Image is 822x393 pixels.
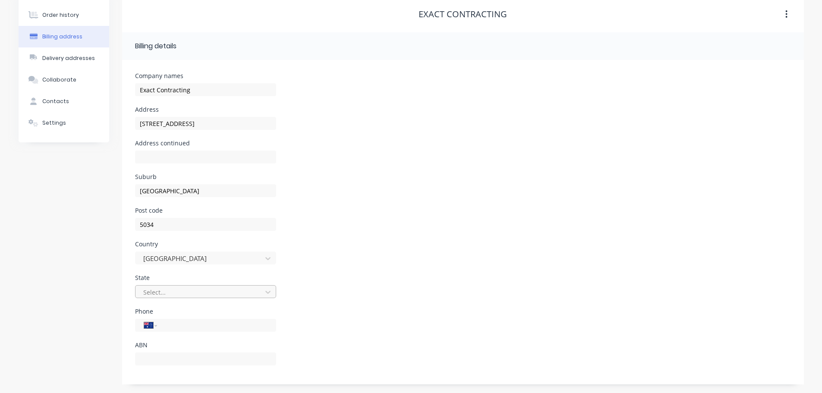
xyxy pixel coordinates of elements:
button: Settings [19,112,109,134]
div: Country [135,241,276,247]
div: Order history [42,11,79,19]
div: Company names [135,73,276,79]
div: Address continued [135,140,276,146]
div: Settings [42,119,66,127]
div: Delivery addresses [42,54,95,62]
div: State [135,275,276,281]
button: Contacts [19,91,109,112]
div: Phone [135,308,276,314]
button: Order history [19,4,109,26]
button: Collaborate [19,69,109,91]
div: Exact Contracting [419,9,507,19]
div: Suburb [135,174,276,180]
div: Billing details [135,41,176,51]
button: Delivery addresses [19,47,109,69]
div: Billing address [42,33,82,41]
div: ABN [135,342,276,348]
div: Post code [135,208,276,214]
div: Address [135,107,276,113]
div: Contacts [42,97,69,105]
button: Billing address [19,26,109,47]
div: Collaborate [42,76,76,84]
